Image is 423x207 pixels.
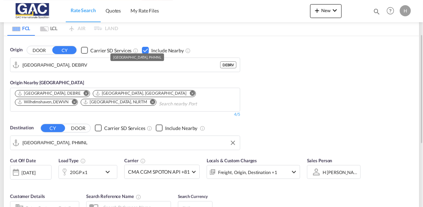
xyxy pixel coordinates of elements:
[10,193,45,199] span: Customer Details
[200,126,205,131] md-icon: Unchecked: Ignores neighbouring ports when fetching rates.Checked : Includes neighbouring ports w...
[207,158,257,163] span: Locals & Custom Charges
[385,5,396,17] span: Help
[10,136,240,150] md-input-container: Manila, PHMNL
[10,124,34,131] span: Destination
[133,48,138,53] md-icon: Unchecked: Search for CY (Container Yard) services for all selected carriers.Checked : Search for...
[7,20,35,36] md-tab-item: FCL
[104,125,145,132] div: Carrier SD Services
[207,165,300,179] div: Freight Origin Destination Factory Stuffingicon-chevron-down
[156,124,198,132] md-checkbox: Checkbox No Ink
[185,90,196,97] button: Remove
[14,88,236,110] md-chips-wrap: Chips container. Use arrow keys to select chips.
[22,138,236,148] input: Search by Port
[52,46,76,54] button: CY
[310,4,342,18] button: icon-plus 400-fgNewicon-chevron-down
[95,124,145,132] md-checkbox: Checkbox No Ink
[159,98,225,110] input: Search nearby Port
[228,138,238,148] button: Clear Input
[130,8,159,14] span: My Rate Files
[79,90,90,97] button: Remove
[58,158,86,163] span: Load Type
[10,158,36,163] span: Cut Off Date
[103,168,115,176] md-icon: icon-chevron-down
[400,5,411,16] div: H
[90,47,132,54] div: Carrier SD Services
[165,125,198,132] div: Include Nearby
[67,99,78,106] button: Remove
[146,99,156,106] button: Remove
[323,170,362,175] div: H [PERSON_NAME]
[140,158,146,164] md-icon: The selected Trucker/Carrierwill be displayed in the rate results If the rates are from another f...
[178,194,208,199] span: Search Currency
[71,7,96,13] span: Rate Search
[290,168,298,176] md-icon: icon-chevron-down
[35,20,63,36] md-tab-item: LCL
[234,112,240,118] div: 4/5
[70,167,88,177] div: 20GP x1
[10,80,84,85] span: Origin Nearby [GEOGRAPHIC_DATA]
[41,124,65,132] button: CY
[136,194,141,200] md-icon: Your search will be saved by the below given name
[83,99,148,105] div: Press delete to remove this chip.
[10,3,57,19] img: 9f305d00dc7b11eeb4548362177db9c3.png
[22,60,220,70] input: Search by Port
[142,46,184,54] md-checkbox: Checkbox No Ink
[322,167,359,177] md-select: Sales Person: H menze
[113,53,161,61] div: [GEOGRAPHIC_DATA], PHMNL
[220,61,236,68] div: DEBRV
[80,158,86,164] md-icon: icon-information-outline
[313,6,321,15] md-icon: icon-plus 400-fg
[66,124,90,132] button: DOOR
[331,6,339,15] md-icon: icon-chevron-down
[313,8,339,13] span: New
[10,165,52,180] div: [DATE]
[307,158,332,163] span: Sales Person
[17,99,70,105] div: Press delete to remove this chip.
[185,48,191,53] md-icon: Unchecked: Ignores neighbouring ports when fetching rates.Checked : Includes neighbouring ports w...
[128,169,190,175] span: CMA CGM SPOTON API +81
[95,90,188,96] div: Press delete to remove this chip.
[27,46,51,54] button: DOOR
[17,90,82,96] div: Press delete to remove this chip.
[385,5,400,17] div: Help
[17,99,69,105] div: Wilhelmshaven, DEWVN
[147,126,152,131] md-icon: Unchecked: Search for CY (Container Yard) services for all selected carriers.Checked : Search for...
[106,8,121,14] span: Quotes
[58,165,117,179] div: 20GP x1icon-chevron-down
[95,90,187,96] div: Hamburg, DEHAM
[151,47,184,54] div: Include Nearby
[17,90,81,96] div: Bremen, DEBRE
[83,99,147,105] div: Rotterdam, NLRTM
[10,179,15,188] md-datepicker: Select
[373,8,380,18] div: icon-magnify
[81,46,132,54] md-checkbox: Checkbox No Ink
[373,8,380,15] md-icon: icon-magnify
[21,170,36,176] div: [DATE]
[7,20,118,36] md-pagination-wrapper: Use the left and right arrow keys to navigate between tabs
[218,167,277,177] div: Freight Origin Destination Factory Stuffing
[10,46,22,53] span: Origin
[86,193,141,199] span: Search Reference Name
[124,158,146,163] span: Carrier
[10,58,240,72] md-input-container: Bremerhaven, DEBRV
